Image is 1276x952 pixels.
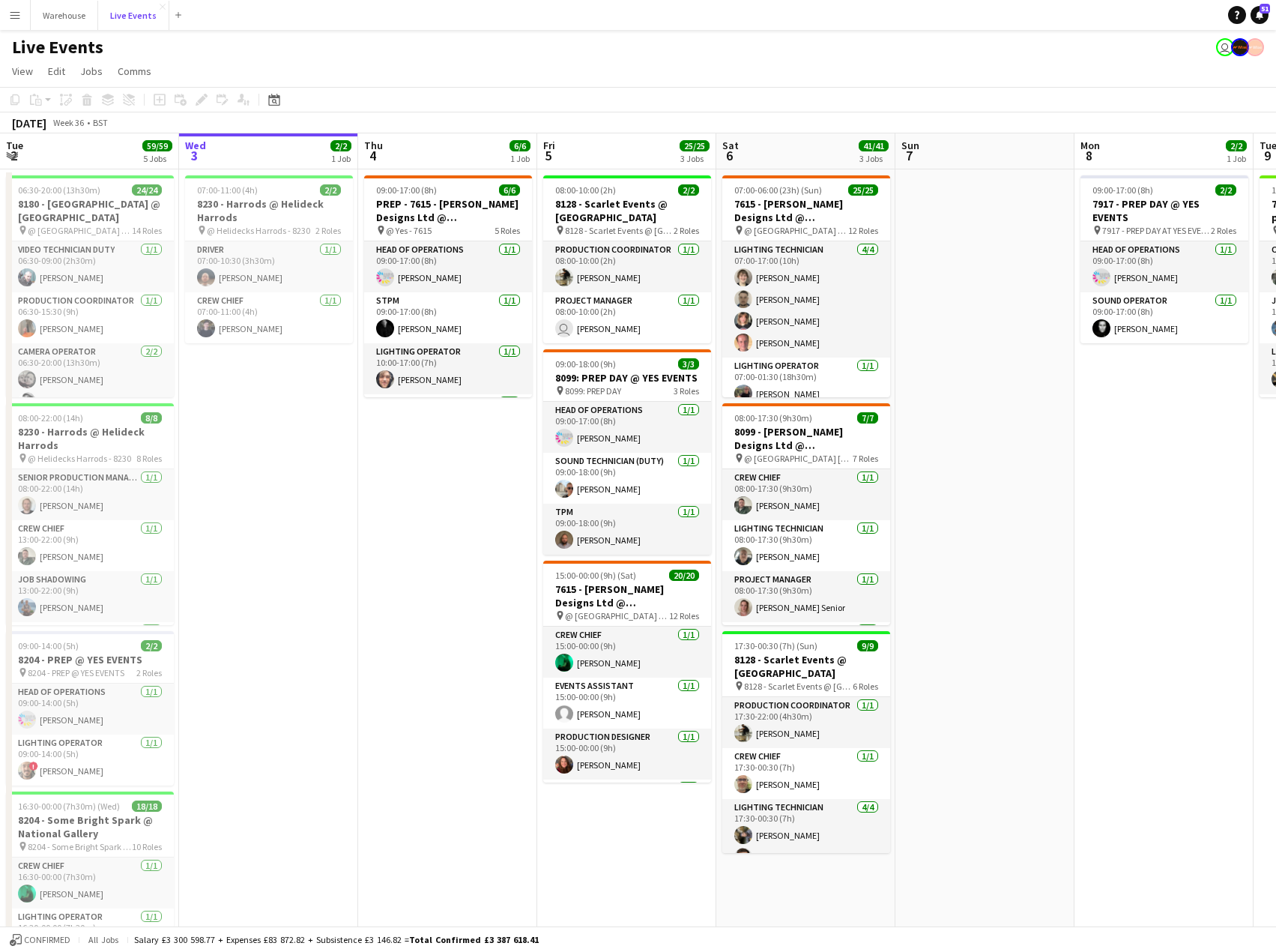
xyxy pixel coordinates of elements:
[185,175,353,343] div: 07:00-11:00 (4h)2/28230 - Harrods @ Helideck Harrods @ Helidecks Harrods - 82302 RolesDriver1/107...
[364,292,532,343] app-card-role: STPM1/109:00-17:00 (8h)[PERSON_NAME]
[136,453,162,464] span: 8 Roles
[6,813,174,840] h3: 8204 - Some Bright Spark @ National Gallery
[669,610,699,621] span: 12 Roles
[132,225,162,236] span: 14 Roles
[543,453,711,504] app-card-role: Sound Technician (Duty)1/109:00-18:00 (9h)[PERSON_NAME]
[6,175,174,397] app-job-card: 06:30-20:00 (13h30m)24/248180 - [GEOGRAPHIC_DATA] @ [GEOGRAPHIC_DATA] @ [GEOGRAPHIC_DATA] - 81801...
[118,64,151,78] span: Comms
[1260,4,1270,13] span: 51
[543,561,711,783] app-job-card: 15:00-00:00 (9h) (Sat)20/207615 - [PERSON_NAME] Designs Ltd @ [GEOGRAPHIC_DATA] @ [GEOGRAPHIC_DAT...
[555,184,616,196] span: 08:00-10:00 (2h)
[543,504,711,555] app-card-role: TPM1/109:00-18:00 (9h)[PERSON_NAME]
[744,681,853,692] span: 8128 - Scarlet Events @ [GEOGRAPHIC_DATA]
[6,684,174,735] app-card-role: Head of Operations1/109:00-14:00 (5h)[PERSON_NAME]
[364,139,383,152] span: Thu
[499,184,520,196] span: 6/6
[183,147,206,164] span: 3
[93,117,108,128] div: BST
[28,225,132,236] span: @ [GEOGRAPHIC_DATA] - 8180
[197,184,258,196] span: 07:00-11:00 (4h)
[543,292,711,343] app-card-role: Project Manager1/108:00-10:00 (2h) [PERSON_NAME]
[678,358,699,370] span: 3/3
[24,935,70,945] span: Confirmed
[6,425,174,452] h3: 8230 - Harrods @ Helideck Harrods
[315,225,341,236] span: 2 Roles
[207,225,310,236] span: @ Helidecks Harrods - 8230
[1080,197,1248,224] h3: 7917 - PREP DAY @ YES EVENTS
[141,412,162,424] span: 8/8
[6,241,174,292] app-card-role: Video Technician Duty1/106:30-09:00 (2h30m)[PERSON_NAME]
[6,858,174,909] app-card-role: Crew Chief1/116:30-00:00 (7h30m)[PERSON_NAME]
[1231,38,1249,56] app-user-avatar: Production Managers
[543,402,711,453] app-card-role: Head of Operations1/109:00-17:00 (8h)[PERSON_NAME]
[543,139,555,152] span: Fri
[495,225,520,236] span: 5 Roles
[1080,241,1248,292] app-card-role: Head of Operations1/109:00-17:00 (8h)[PERSON_NAME]
[85,934,121,945] span: All jobs
[362,147,383,164] span: 4
[1080,175,1248,343] app-job-card: 09:00-17:00 (8h)2/27917 - PREP DAY @ YES EVENTS 7917 - PREP DAY AT YES EVENTS2 RolesHead of Opera...
[734,640,817,651] span: 17:30-00:30 (7h) (Sun)
[1216,38,1234,56] app-user-avatar: Eden Hopkins
[18,640,79,651] span: 09:00-14:00 (5h)
[6,631,174,786] app-job-card: 09:00-14:00 (5h)2/28204 - PREP @ YES EVENTS 8204 - PREP @ YES EVENTS2 RolesHead of Operations1/10...
[185,292,353,343] app-card-role: Crew Chief1/107:00-11:00 (4h)[PERSON_NAME]
[848,184,878,196] span: 25/25
[859,140,889,151] span: 41/41
[541,147,555,164] span: 5
[744,225,848,236] span: @ [GEOGRAPHIC_DATA] - 7615
[859,153,888,164] div: 3 Jobs
[31,1,98,30] button: Warehouse
[565,385,621,397] span: 8099: PREP DAY
[6,653,174,666] h3: 8204 - PREP @ YES EVENTS
[6,197,174,224] h3: 8180 - [GEOGRAPHIC_DATA] @ [GEOGRAPHIC_DATA]
[364,241,532,292] app-card-role: Head of Operations1/109:00-17:00 (8h)[PERSON_NAME]
[6,403,174,625] app-job-card: 08:00-22:00 (14h)8/88230 - Harrods @ Helideck Harrods @ Helidecks Harrods - 82308 RolesSenior Pro...
[857,640,878,651] span: 9/9
[669,570,699,581] span: 20/20
[678,184,699,196] span: 2/2
[853,681,878,692] span: 6 Roles
[899,147,919,164] span: 7
[132,841,162,852] span: 10 Roles
[6,571,174,622] app-card-role: Job Shadowing1/113:00-22:00 (9h)[PERSON_NAME]
[1080,292,1248,343] app-card-role: Sound Operator1/109:00-17:00 (8h)[PERSON_NAME]
[29,762,38,771] span: !
[364,394,532,445] app-card-role: Lighting Technician1/1
[555,570,636,581] span: 15:00-00:00 (9h) (Sat)
[185,139,206,152] span: Wed
[1080,139,1100,152] span: Mon
[331,153,351,164] div: 1 Job
[543,678,711,729] app-card-role: Events Assistant1/115:00-00:00 (9h)[PERSON_NAME]
[674,385,699,397] span: 3 Roles
[543,349,711,555] app-job-card: 09:00-18:00 (9h)3/38099: PREP DAY @ YES EVENTS 8099: PREP DAY3 RolesHead of Operations1/109:00-17...
[901,139,919,152] span: Sun
[1226,140,1247,151] span: 2/2
[543,175,711,343] app-job-card: 08:00-10:00 (2h)2/28128 - Scarlet Events @ [GEOGRAPHIC_DATA] 8128 - Scarlet Events @ [GEOGRAPHIC_...
[4,147,23,164] span: 2
[80,64,103,78] span: Jobs
[74,61,109,81] a: Jobs
[185,197,353,224] h3: 8230 - Harrods @ Helideck Harrods
[722,403,890,625] app-job-card: 08:00-17:30 (9h30m)7/78099 - [PERSON_NAME] Designs Ltd @ [GEOGRAPHIC_DATA] @ [GEOGRAPHIC_DATA] [G...
[320,184,341,196] span: 2/2
[722,469,890,520] app-card-role: Crew Chief1/108:00-17:30 (9h30m)[PERSON_NAME]
[49,117,87,128] span: Week 36
[543,627,711,678] app-card-role: Crew Chief1/115:00-00:00 (9h)[PERSON_NAME]
[722,175,890,397] div: 07:00-06:00 (23h) (Sun)25/257615 - [PERSON_NAME] Designs Ltd @ [GEOGRAPHIC_DATA] @ [GEOGRAPHIC_DA...
[112,61,157,81] a: Comms
[722,799,890,915] app-card-role: Lighting Technician4/417:30-00:30 (7h)[PERSON_NAME][PERSON_NAME]
[6,61,39,81] a: View
[364,343,532,394] app-card-role: Lighting Operator1/110:00-17:00 (7h)[PERSON_NAME]
[1078,147,1100,164] span: 8
[18,184,100,196] span: 06:30-20:00 (13h30m)
[364,175,532,397] div: 09:00-17:00 (8h)6/6PREP - 7615 - [PERSON_NAME] Designs Ltd @ [GEOGRAPHIC_DATA] @ Yes - 76155 Role...
[1211,225,1236,236] span: 2 Roles
[1215,184,1236,196] span: 2/2
[7,932,73,948] button: Confirmed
